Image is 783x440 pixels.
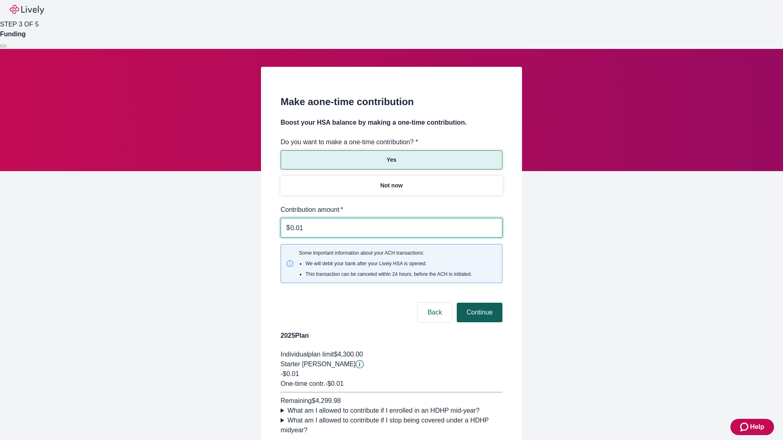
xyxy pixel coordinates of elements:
span: Some important information about your ACH transactions: [299,249,472,278]
span: -$0.01 [281,370,299,377]
button: Back [418,303,452,322]
input: $0.00 [290,220,502,236]
button: Not now [281,176,502,195]
h4: 2025 Plan [281,331,502,341]
span: One-time contr. [281,380,325,387]
p: Not now [380,181,403,190]
span: Starter [PERSON_NAME] [281,361,356,367]
button: Continue [457,303,502,322]
svg: Starter penny details [356,360,364,368]
p: Yes [387,156,396,164]
summary: What am I allowed to contribute if I stop being covered under a HDHP midyear? [281,416,502,435]
label: Do you want to make a one-time contribution? * [281,137,418,147]
button: Zendesk support iconHelp [730,419,774,435]
li: This transaction can be canceled within 24 hours, before the ACH is initiated. [305,271,472,278]
img: Lively [10,5,44,15]
span: - $0.01 [325,380,343,387]
label: Contribution amount [281,205,343,215]
h4: Boost your HSA balance by making a one-time contribution. [281,118,502,128]
span: Individual plan limit [281,351,334,358]
span: $4,300.00 [334,351,363,358]
li: We will debit your bank after your Lively HSA is opened. [305,260,472,267]
summary: What am I allowed to contribute if I enrolled in an HDHP mid-year? [281,406,502,416]
svg: Zendesk support icon [740,422,750,432]
h2: Make a one-time contribution [281,95,502,109]
p: $ [286,223,290,233]
button: Yes [281,150,502,169]
span: Remaining [281,397,312,404]
button: Lively will contribute $0.01 to establish your account [356,360,364,368]
span: $4,299.98 [312,397,341,404]
span: Help [750,422,764,432]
